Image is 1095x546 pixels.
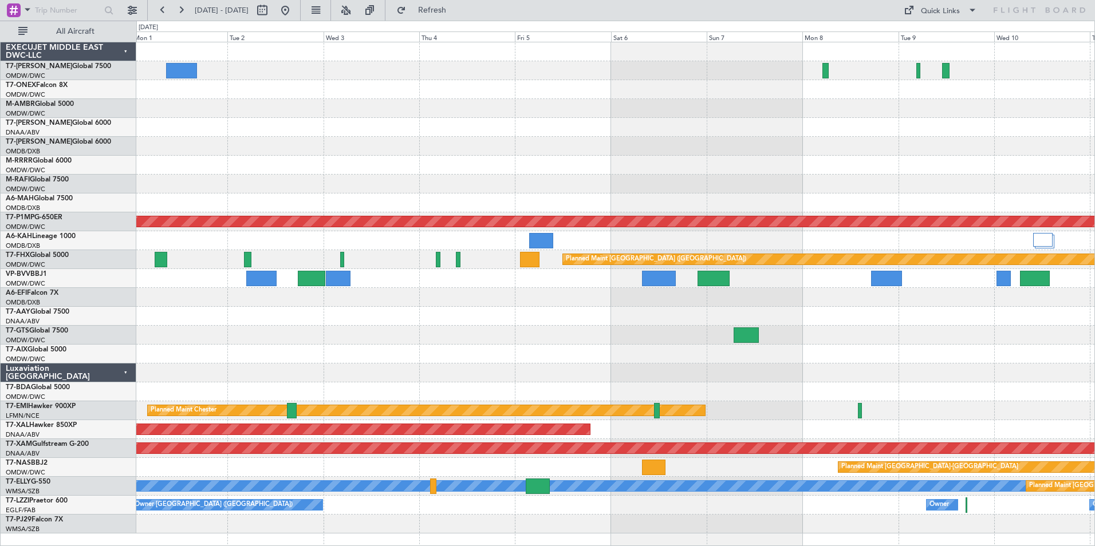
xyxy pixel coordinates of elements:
[6,252,69,259] a: T7-FHXGlobal 5000
[6,355,45,363] a: OMDW/DWC
[6,139,111,145] a: T7-[PERSON_NAME]Global 6000
[6,298,40,307] a: OMDB/DXB
[6,120,72,126] span: T7-[PERSON_NAME]
[6,308,69,315] a: T7-AAYGlobal 7500
[6,214,34,221] span: T7-P1MP
[419,31,515,42] div: Thu 4
[6,384,31,391] span: T7-BDA
[391,1,460,19] button: Refresh
[132,31,227,42] div: Mon 1
[6,346,66,353] a: T7-AIXGlobal 5000
[6,516,63,523] a: T7-PJ29Falcon 7X
[6,166,45,175] a: OMDW/DWC
[6,422,29,429] span: T7-XAL
[6,478,31,485] span: T7-ELLY
[6,449,40,458] a: DNAA/ABV
[6,403,28,410] span: T7-EMI
[994,31,1090,42] div: Wed 10
[6,279,45,288] a: OMDW/DWC
[566,251,746,268] div: Planned Maint [GEOGRAPHIC_DATA] ([GEOGRAPHIC_DATA])
[6,101,74,108] a: M-AMBRGlobal 5000
[6,327,68,334] a: T7-GTSGlobal 7500
[6,101,35,108] span: M-AMBR
[324,31,419,42] div: Wed 3
[6,72,45,80] a: OMDW/DWC
[135,496,293,513] div: Owner [GEOGRAPHIC_DATA] ([GEOGRAPHIC_DATA])
[13,22,124,41] button: All Aircraft
[6,82,68,89] a: T7-ONEXFalcon 8X
[6,290,58,296] a: A6-EFIFalcon 7X
[6,204,40,212] a: OMDB/DXB
[6,468,45,477] a: OMDW/DWC
[227,31,323,42] div: Tue 2
[6,271,30,278] span: VP-BVV
[6,487,40,496] a: WMSA/SZB
[6,384,70,391] a: T7-BDAGlobal 5000
[6,422,77,429] a: T7-XALHawker 850XP
[6,497,29,504] span: T7-LZZI
[6,336,45,345] a: OMDW/DWC
[6,82,36,89] span: T7-ONEX
[6,223,45,231] a: OMDW/DWC
[6,393,45,401] a: OMDW/DWC
[6,497,68,504] a: T7-LZZIPraetor 600
[30,27,121,35] span: All Aircraft
[6,290,27,296] span: A6-EFI
[6,233,76,240] a: A6-KAHLineage 1000
[6,120,111,126] a: T7-[PERSON_NAME]Global 6000
[611,31,707,42] div: Sat 6
[6,157,33,164] span: M-RRRR
[6,346,27,353] span: T7-AIX
[898,1,983,19] button: Quick Links
[6,109,45,118] a: OMDW/DWC
[841,458,1018,476] div: Planned Maint [GEOGRAPHIC_DATA]-[GEOGRAPHIC_DATA]
[899,31,994,42] div: Tue 9
[6,308,30,315] span: T7-AAY
[139,23,158,33] div: [DATE]
[6,214,62,221] a: T7-P1MPG-650ER
[921,6,960,17] div: Quick Links
[6,63,111,70] a: T7-[PERSON_NAME]Global 7500
[6,506,36,515] a: EGLF/FAB
[6,242,40,250] a: OMDB/DXB
[6,176,69,183] a: M-RAFIGlobal 7500
[6,317,40,326] a: DNAA/ABV
[6,516,31,523] span: T7-PJ29
[6,478,50,485] a: T7-ELLYG-550
[6,441,32,448] span: T7-XAM
[6,430,40,439] a: DNAA/ABV
[6,195,73,202] a: A6-MAHGlobal 7500
[6,460,48,466] a: T7-NASBBJ2
[6,157,72,164] a: M-RRRRGlobal 6000
[6,403,76,410] a: T7-EMIHawker 900XP
[408,6,456,14] span: Refresh
[6,260,45,269] a: OMDW/DWC
[929,496,949,513] div: Owner
[6,139,72,145] span: T7-[PERSON_NAME]
[6,525,40,533] a: WMSA/SZB
[6,271,47,278] a: VP-BVVBBJ1
[6,176,30,183] span: M-RAFI
[195,5,249,15] span: [DATE] - [DATE]
[6,441,89,448] a: T7-XAMGulfstream G-200
[6,90,45,99] a: OMDW/DWC
[707,31,802,42] div: Sun 7
[6,412,40,420] a: LFMN/NCE
[6,185,45,193] a: OMDW/DWC
[6,252,30,259] span: T7-FHX
[802,31,898,42] div: Mon 8
[515,31,610,42] div: Fri 5
[6,327,29,334] span: T7-GTS
[151,402,216,419] div: Planned Maint Chester
[35,2,101,19] input: Trip Number
[6,128,40,137] a: DNAA/ABV
[6,195,34,202] span: A6-MAH
[6,63,72,70] span: T7-[PERSON_NAME]
[6,460,31,466] span: T7-NAS
[6,233,32,240] span: A6-KAH
[6,147,40,156] a: OMDB/DXB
